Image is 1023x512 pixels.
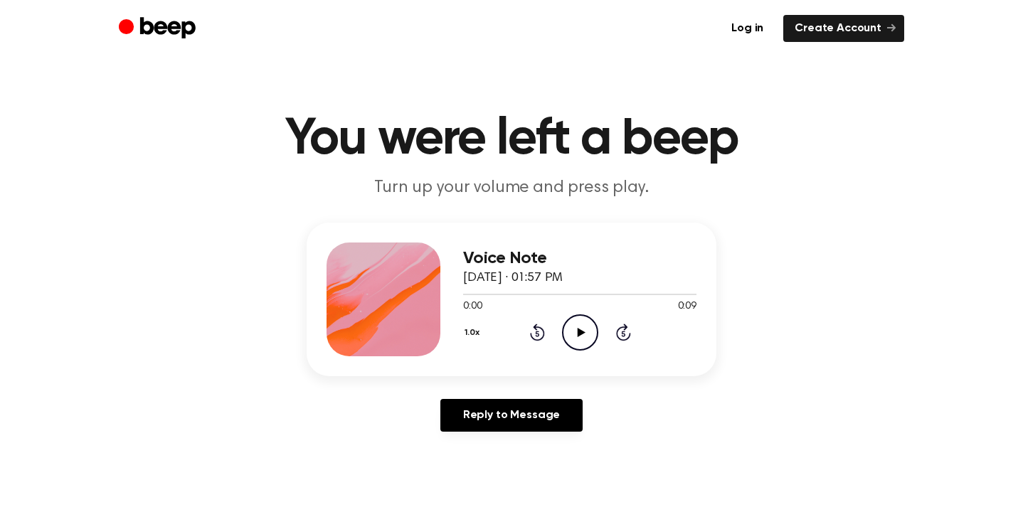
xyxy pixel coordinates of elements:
[783,15,904,42] a: Create Account
[463,299,482,314] span: 0:00
[147,114,876,165] h1: You were left a beep
[238,176,785,200] p: Turn up your volume and press play.
[463,249,696,268] h3: Voice Note
[119,15,199,43] a: Beep
[463,272,563,284] span: [DATE] · 01:57 PM
[440,399,583,432] a: Reply to Message
[678,299,696,314] span: 0:09
[720,15,775,42] a: Log in
[463,321,485,345] button: 1.0x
